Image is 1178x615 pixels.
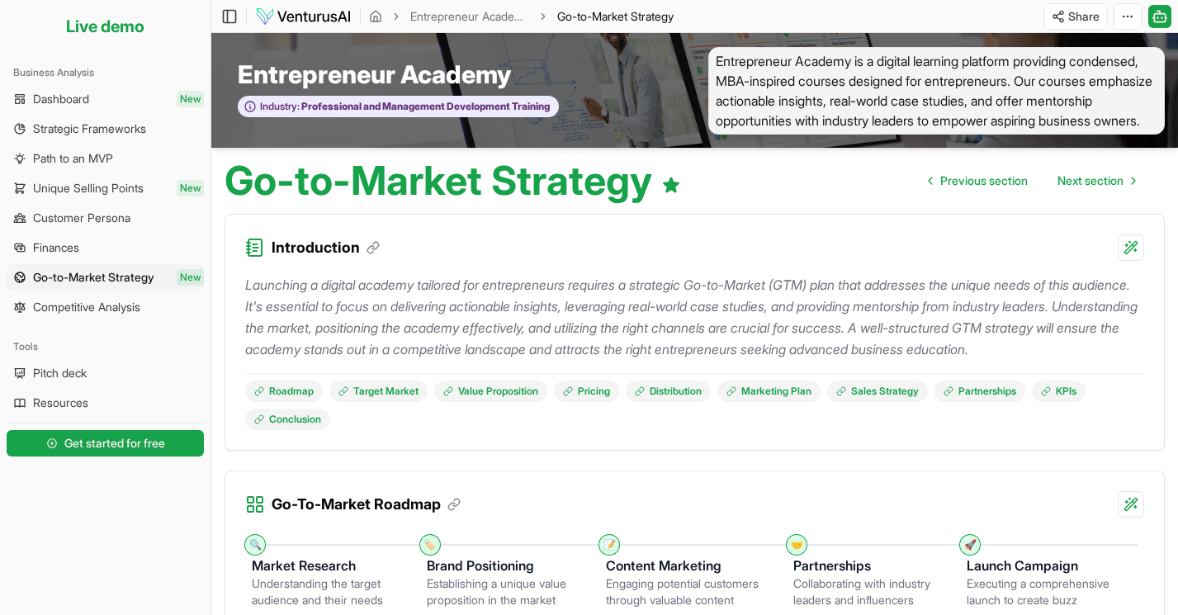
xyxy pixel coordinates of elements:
div: Tools [7,334,204,360]
span: Go-to-Market Strategy [557,8,674,25]
span: Previous section [940,173,1028,189]
div: 📝 [603,538,616,551]
span: Dashboard [33,91,89,107]
p: Launching a digital academy tailored for entrepreneurs requires a strategic Go-to-Market (GTM) pl... [245,274,1144,360]
div: 🤝 [790,538,803,551]
a: Conclusion [245,409,330,430]
a: Customer Persona [7,205,204,231]
span: Go-to-Market Strategy [557,9,674,23]
nav: pagination [915,164,1148,197]
span: New [177,180,204,196]
h3: Content Marketing [606,556,767,575]
span: Entrepreneur Academy [238,59,511,89]
a: Resources [7,390,204,416]
h3: Brand Positioning [427,556,580,575]
div: 🏷️ [423,538,437,551]
a: Strategic Frameworks [7,116,204,142]
span: Resources [33,395,88,411]
span: Competitive Analysis [33,299,140,315]
a: Value Proposition [434,381,547,402]
nav: breadcrumb [369,8,674,25]
span: Pitch deck [33,365,87,381]
a: Get started for free [7,427,204,460]
span: Industry: [260,100,300,113]
div: Collaborating with industry leaders and influencers [793,575,940,608]
span: Customer Persona [33,210,130,226]
a: Pitch deck [7,360,204,386]
a: Go to next page [1044,164,1148,197]
div: 🔍 [248,538,262,551]
span: Entrepreneur Academy is a digital learning platform providing condensed, MBA-inspired courses des... [708,47,1166,135]
span: Strategic Frameworks [33,121,146,137]
a: Roadmap [245,381,323,402]
button: Share [1044,3,1107,30]
h3: Market Research [252,556,400,575]
img: logo [255,7,352,26]
h3: Introduction [272,236,380,259]
span: Finances [33,239,79,256]
a: Target Market [329,381,428,402]
span: Share [1068,8,1100,25]
a: DashboardNew [7,86,204,112]
h1: Go-to-Market Strategy [225,161,681,201]
a: Partnerships [934,381,1025,402]
div: 🚀 [963,538,977,551]
span: Get started for free [64,435,165,452]
a: Sales Strategy [827,381,928,402]
button: Industry:Professional and Management Development Training [238,96,559,118]
h3: Launch Campaign [967,556,1111,575]
span: Unique Selling Points [33,180,144,196]
span: New [177,91,204,107]
button: Get started for free [7,430,204,457]
a: Go to previous page [915,164,1041,197]
span: Professional and Management Development Training [300,100,550,113]
div: Business Analysis [7,59,204,86]
a: Path to an MVP [7,145,204,172]
a: Pricing [554,381,619,402]
div: Establishing a unique value proposition in the market [427,575,580,608]
a: Competitive Analysis [7,294,204,320]
span: Go-to-Market Strategy [33,269,154,286]
a: Marketing Plan [717,381,821,402]
a: Distribution [626,381,711,402]
a: Go-to-Market StrategyNew [7,264,204,291]
a: Unique Selling PointsNew [7,175,204,201]
div: Engaging potential customers through valuable content [606,575,767,608]
a: Entrepreneur Academy [410,8,529,25]
div: Understanding the target audience and their needs [252,575,400,608]
span: New [177,269,204,286]
div: Executing a comprehensive launch to create buzz [967,575,1111,608]
h3: Go-To-Market Roadmap [272,493,461,516]
span: Next section [1057,173,1124,189]
h3: Partnerships [793,556,940,575]
span: Path to an MVP [33,150,113,167]
a: KPIs [1032,381,1086,402]
a: Finances [7,234,204,261]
